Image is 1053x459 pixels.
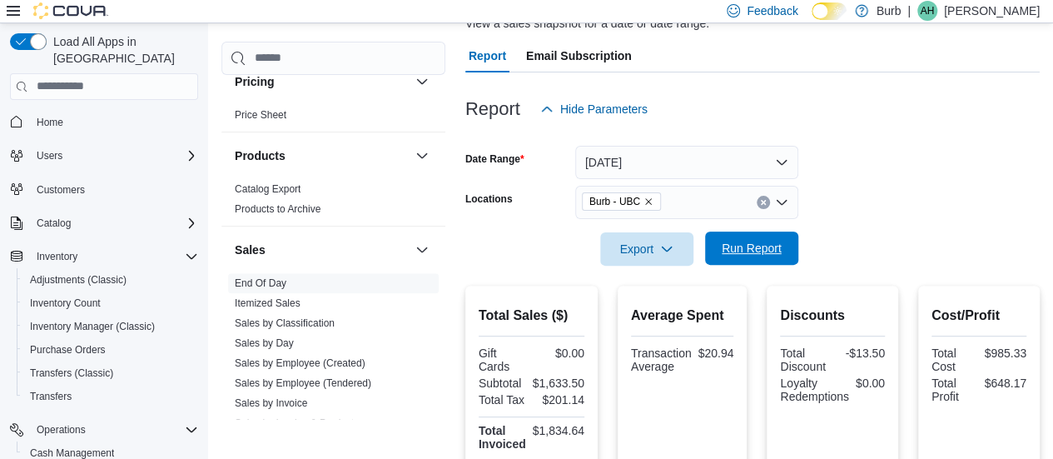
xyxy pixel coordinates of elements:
[23,270,133,290] a: Adjustments (Classic)
[235,202,320,216] span: Products to Archive
[23,317,161,337] a: Inventory Manager (Classic)
[235,277,286,289] a: End Of Day
[235,297,301,310] span: Itemized Sales
[235,337,294,350] span: Sales by Day
[17,292,205,315] button: Inventory Count
[780,306,885,326] h2: Discounts
[780,377,849,403] div: Loyalty Redemptions
[705,232,798,265] button: Run Report
[465,152,524,166] label: Date Range
[30,367,113,380] span: Transfers (Classic)
[3,110,205,134] button: Home
[23,340,198,360] span: Purchase Orders
[560,101,648,117] span: Hide Parameters
[37,423,86,437] span: Operations
[37,149,62,162] span: Users
[37,250,77,263] span: Inventory
[23,293,198,313] span: Inventory Count
[836,347,885,360] div: -$13.50
[931,377,976,403] div: Total Profit
[747,2,797,19] span: Feedback
[412,240,432,260] button: Sales
[3,212,205,235] button: Catalog
[235,242,266,258] h3: Sales
[235,337,294,349] a: Sales by Day
[589,193,640,210] span: Burb - UBC
[37,217,71,230] span: Catalog
[3,418,205,442] button: Operations
[235,357,365,370] span: Sales by Employee (Created)
[582,192,661,211] span: Burb - UBC
[235,297,301,309] a: Itemized Sales
[30,297,101,310] span: Inventory Count
[221,105,445,132] div: Pricing
[877,1,902,21] p: Burb
[23,270,198,290] span: Adjustments (Classic)
[235,357,365,369] a: Sales by Employee (Created)
[631,347,692,373] div: Transaction Average
[235,417,354,430] span: Sales by Invoice & Product
[235,108,286,122] span: Price Sheet
[30,180,92,200] a: Customers
[37,183,85,197] span: Customers
[917,1,937,21] div: Axel Holin
[412,146,432,166] button: Products
[643,197,653,207] button: Remove Burb - UBC from selection in this group
[30,112,70,132] a: Home
[534,347,584,360] div: $0.00
[235,417,354,429] a: Sales by Invoice & Product
[30,179,198,200] span: Customers
[235,147,286,164] h3: Products
[30,420,92,440] button: Operations
[235,277,286,290] span: End Of Day
[780,347,829,373] div: Total Discount
[856,377,885,390] div: $0.00
[812,2,847,20] input: Dark Mode
[235,397,307,410] span: Sales by Invoice
[30,146,198,166] span: Users
[235,242,409,258] button: Sales
[47,33,198,67] span: Load All Apps in [GEOGRAPHIC_DATA]
[30,320,155,333] span: Inventory Manager (Classic)
[575,146,798,179] button: [DATE]
[235,147,409,164] button: Products
[982,347,1026,360] div: $985.33
[33,2,108,19] img: Cova
[722,240,782,257] span: Run Report
[235,377,371,390] span: Sales by Employee (Tendered)
[3,177,205,202] button: Customers
[23,293,107,313] a: Inventory Count
[23,317,198,337] span: Inventory Manager (Classic)
[30,343,106,357] span: Purchase Orders
[757,196,770,209] button: Clear input
[534,92,654,126] button: Hide Parameters
[235,183,301,195] a: Catalog Export
[30,420,198,440] span: Operations
[479,424,526,451] strong: Total Invoiced
[479,377,526,390] div: Subtotal
[23,387,198,407] span: Transfers
[30,390,72,403] span: Transfers
[775,196,788,209] button: Open list of options
[235,109,286,121] a: Price Sheet
[3,245,205,268] button: Inventory
[412,72,432,92] button: Pricing
[533,424,584,437] div: $1,834.64
[479,393,529,407] div: Total Tax
[235,203,320,215] a: Products to Archive
[30,273,127,287] span: Adjustments (Classic)
[698,347,734,360] div: $20.94
[533,377,584,390] div: $1,633.50
[534,393,584,407] div: $201.14
[30,213,198,233] span: Catalog
[235,317,335,330] span: Sales by Classification
[23,363,120,383] a: Transfers (Classic)
[610,232,683,266] span: Export
[17,315,205,338] button: Inventory Manager (Classic)
[23,340,112,360] a: Purchase Orders
[3,144,205,167] button: Users
[17,268,205,292] button: Adjustments (Classic)
[17,362,205,385] button: Transfers (Classic)
[600,232,693,266] button: Export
